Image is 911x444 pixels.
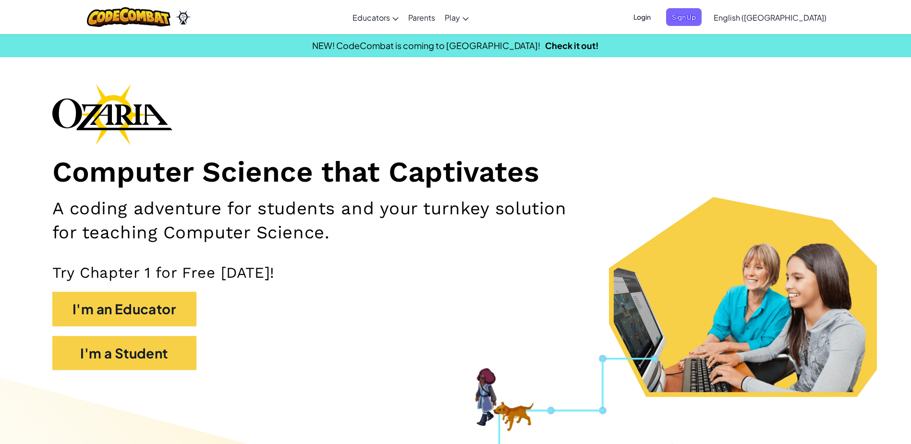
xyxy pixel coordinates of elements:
[348,4,403,30] a: Educators
[445,12,460,23] span: Play
[403,4,440,30] a: Parents
[52,263,859,282] p: Try Chapter 1 for Free [DATE]!
[52,292,196,326] button: I'm an Educator
[312,40,540,51] span: NEW! CodeCombat is coming to [GEOGRAPHIC_DATA]!
[175,10,191,25] img: Ozaria
[52,336,196,370] button: I'm a Student
[714,12,826,23] span: English ([GEOGRAPHIC_DATA])
[52,84,172,145] img: Ozaria branding logo
[666,8,702,26] button: Sign Up
[545,40,599,51] a: Check it out!
[628,8,656,26] button: Login
[52,197,593,244] h2: A coding adventure for students and your turnkey solution for teaching Computer Science.
[87,7,171,27] img: CodeCombat logo
[352,12,390,23] span: Educators
[52,155,859,190] h1: Computer Science that Captivates
[709,4,831,30] a: English ([GEOGRAPHIC_DATA])
[440,4,474,30] a: Play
